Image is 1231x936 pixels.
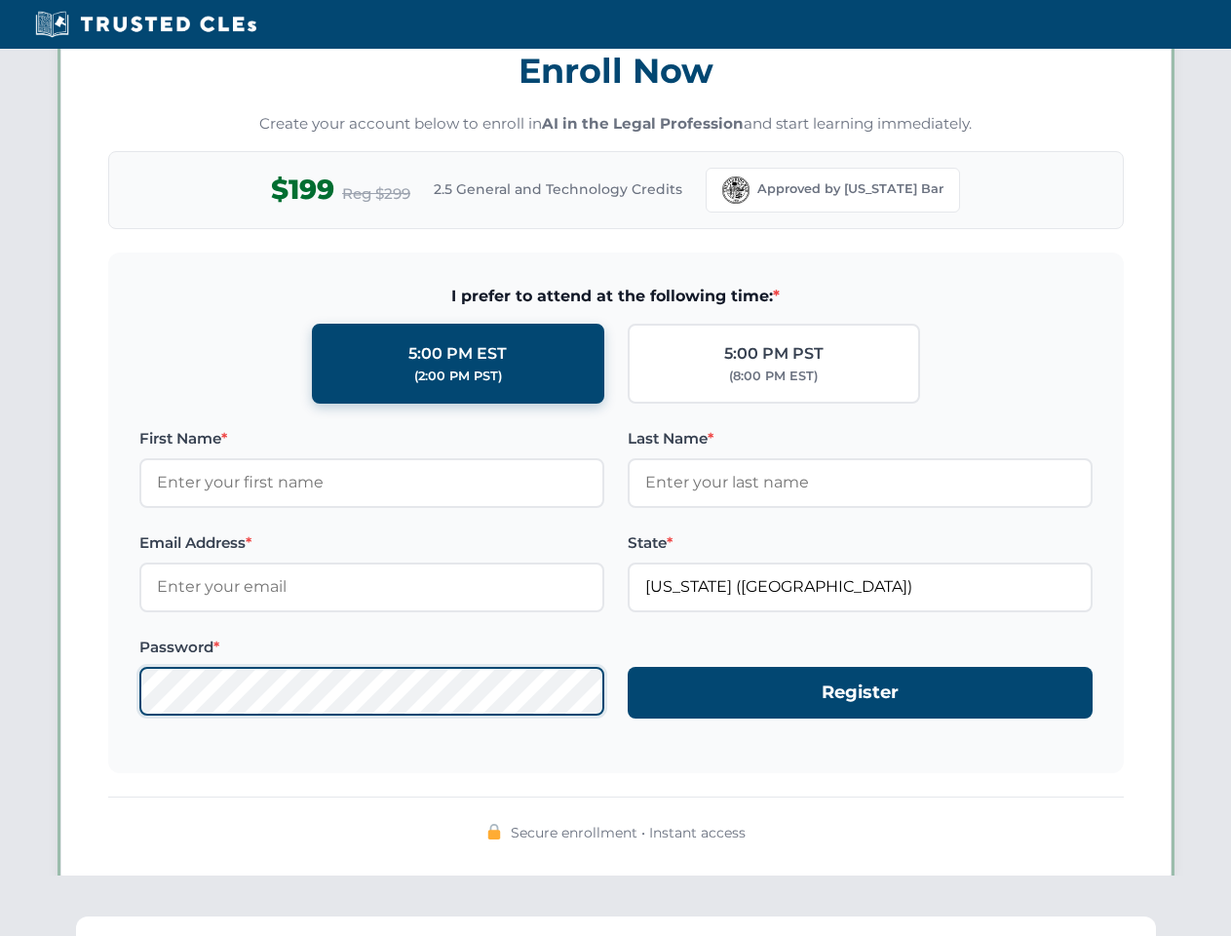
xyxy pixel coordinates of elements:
[139,427,604,450] label: First Name
[628,427,1093,450] label: Last Name
[408,341,507,367] div: 5:00 PM EST
[139,284,1093,309] span: I prefer to attend at the following time:
[271,168,334,212] span: $199
[108,113,1124,136] p: Create your account below to enroll in and start learning immediately.
[729,367,818,386] div: (8:00 PM EST)
[414,367,502,386] div: (2:00 PM PST)
[724,341,824,367] div: 5:00 PM PST
[139,531,604,555] label: Email Address
[139,563,604,611] input: Enter your email
[29,10,262,39] img: Trusted CLEs
[628,458,1093,507] input: Enter your last name
[628,667,1093,719] button: Register
[486,824,502,839] img: 🔒
[139,636,604,659] label: Password
[511,822,746,843] span: Secure enrollment • Instant access
[542,114,744,133] strong: AI in the Legal Profession
[139,458,604,507] input: Enter your first name
[108,40,1124,101] h3: Enroll Now
[628,563,1093,611] input: Florida (FL)
[628,531,1093,555] label: State
[757,179,943,199] span: Approved by [US_STATE] Bar
[434,178,682,200] span: 2.5 General and Technology Credits
[342,182,410,206] span: Reg $299
[722,176,750,204] img: Florida Bar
